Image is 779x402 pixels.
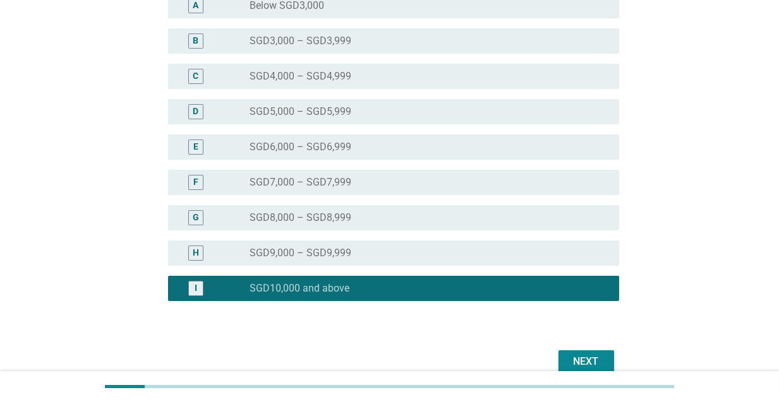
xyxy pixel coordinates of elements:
label: SGD10,000 and above [250,282,349,295]
label: SGD4,000 – SGD4,999 [250,70,351,83]
div: H [193,246,199,259]
button: Next [559,350,614,373]
div: F [193,175,198,189]
div: G [193,211,199,224]
div: Next [569,354,604,369]
label: SGD9,000 – SGD9,999 [250,247,351,259]
label: SGD7,000 – SGD7,999 [250,176,351,189]
label: SGD5,000 – SGD5,999 [250,105,351,118]
label: SGD8,000 – SGD8,999 [250,211,351,224]
div: I [195,281,197,295]
label: SGD6,000 – SGD6,999 [250,141,351,153]
div: B [193,34,198,47]
div: C [193,69,198,83]
label: SGD3,000 – SGD3,999 [250,35,351,47]
div: E [193,140,198,153]
div: D [193,105,198,118]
